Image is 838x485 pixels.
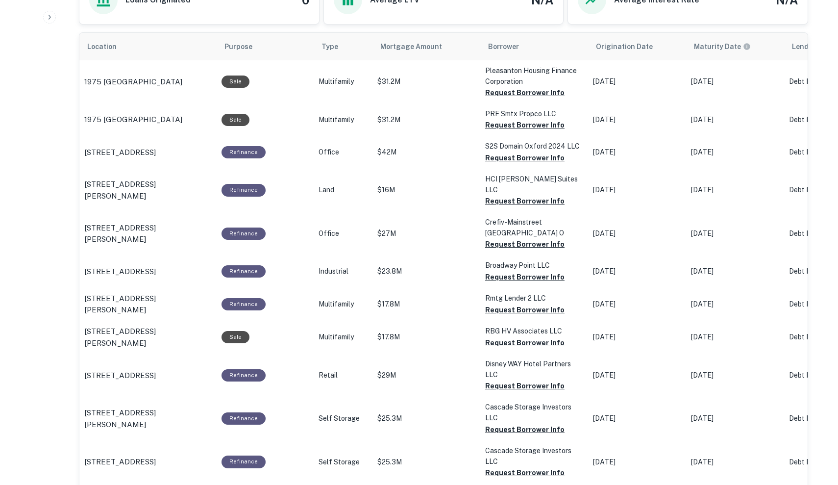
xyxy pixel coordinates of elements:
[593,185,681,195] p: [DATE]
[377,332,475,342] p: $17.8M
[319,185,368,195] p: Land
[485,152,565,164] button: Request Borrower Info
[222,265,266,278] div: This loan purpose was for refinancing
[377,115,475,125] p: $31.2M
[593,266,681,277] p: [DATE]
[691,266,779,277] p: [DATE]
[84,114,212,126] a: 1975 [GEOGRAPHIC_DATA]
[593,370,681,381] p: [DATE]
[485,467,565,479] button: Request Borrower Info
[485,271,565,283] button: Request Borrower Info
[485,380,565,392] button: Request Borrower Info
[691,332,779,342] p: [DATE]
[691,299,779,309] p: [DATE]
[372,33,480,60] th: Mortgage Amount
[694,41,751,52] div: Maturity dates displayed may be estimated. Please contact the lender for the most accurate maturi...
[485,195,565,207] button: Request Borrower Info
[377,77,475,87] p: $31.2M
[377,370,475,381] p: $29M
[691,413,779,424] p: [DATE]
[87,41,129,52] span: Location
[694,41,764,52] span: Maturity dates displayed may be estimated. Please contact the lender for the most accurate maturi...
[593,229,681,239] p: [DATE]
[485,238,565,250] button: Request Borrower Info
[691,457,779,467] p: [DATE]
[593,147,681,157] p: [DATE]
[222,369,266,382] div: This loan purpose was for refinancing
[485,141,583,152] p: S2S Domain Oxford 2024 LLC
[377,229,475,239] p: $27M
[319,413,368,424] p: Self Storage
[224,41,265,52] span: Purpose
[485,108,583,119] p: PRE Smtx Propco LLC
[380,41,455,52] span: Mortgage Amount
[84,266,212,278] a: [STREET_ADDRESS]
[485,445,583,467] p: Cascade Storage Investors LLC
[485,217,583,238] p: Crefiv-mainstreet [GEOGRAPHIC_DATA] O
[691,370,779,381] p: [DATE]
[222,228,266,240] div: This loan purpose was for refinancing
[485,87,565,99] button: Request Borrower Info
[319,370,368,381] p: Retail
[319,77,368,87] p: Multifamily
[222,456,266,468] div: This loan purpose was for refinancing
[84,179,212,202] a: [STREET_ADDRESS][PERSON_NAME]
[222,76,249,88] div: Sale
[480,33,588,60] th: Borrower
[84,147,212,158] a: [STREET_ADDRESS]
[84,114,182,126] p: 1975 [GEOGRAPHIC_DATA]
[84,222,212,245] a: [STREET_ADDRESS][PERSON_NAME]
[84,326,212,349] a: [STREET_ADDRESS][PERSON_NAME]
[789,407,838,454] iframe: Chat Widget
[222,146,266,158] div: This loan purpose was for refinancing
[691,77,779,87] p: [DATE]
[377,185,475,195] p: $16M
[222,184,266,196] div: This loan purpose was for refinancing
[319,147,368,157] p: Office
[222,331,249,343] div: Sale
[485,304,565,316] button: Request Borrower Info
[84,76,212,88] a: 1975 [GEOGRAPHIC_DATA]
[217,33,314,60] th: Purpose
[485,358,583,380] p: Disney WAY Hotel Partners LLC
[686,33,784,60] th: Maturity dates displayed may be estimated. Please contact the lender for the most accurate maturi...
[319,332,368,342] p: Multifamily
[593,299,681,309] p: [DATE]
[485,174,583,195] p: HCI [PERSON_NAME] Suites LLC
[691,185,779,195] p: [DATE]
[84,370,212,382] a: [STREET_ADDRESS]
[596,41,665,52] span: Origination Date
[377,266,475,277] p: $23.8M
[593,332,681,342] p: [DATE]
[84,456,212,468] a: [STREET_ADDRESS]
[593,413,681,424] p: [DATE]
[84,407,212,430] a: [STREET_ADDRESS][PERSON_NAME]
[377,457,475,467] p: $25.3M
[222,412,266,425] div: This loan purpose was for refinancing
[84,293,212,316] a: [STREET_ADDRESS][PERSON_NAME]
[485,337,565,349] button: Request Borrower Info
[319,266,368,277] p: Industrial
[84,76,182,88] p: 1975 [GEOGRAPHIC_DATA]
[79,33,217,60] th: Location
[485,293,583,304] p: Rmtg Lender 2 LLC
[84,456,156,468] p: [STREET_ADDRESS]
[588,33,686,60] th: Origination Date
[222,298,266,310] div: This loan purpose was for refinancing
[319,229,368,239] p: Office
[593,77,681,87] p: [DATE]
[792,41,834,52] span: Lender Type
[691,115,779,125] p: [DATE]
[377,413,475,424] p: $25.3M
[319,115,368,125] p: Multifamily
[84,147,156,158] p: [STREET_ADDRESS]
[377,147,475,157] p: $42M
[691,229,779,239] p: [DATE]
[222,114,249,126] div: Sale
[485,119,565,131] button: Request Borrower Info
[321,41,351,52] span: Type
